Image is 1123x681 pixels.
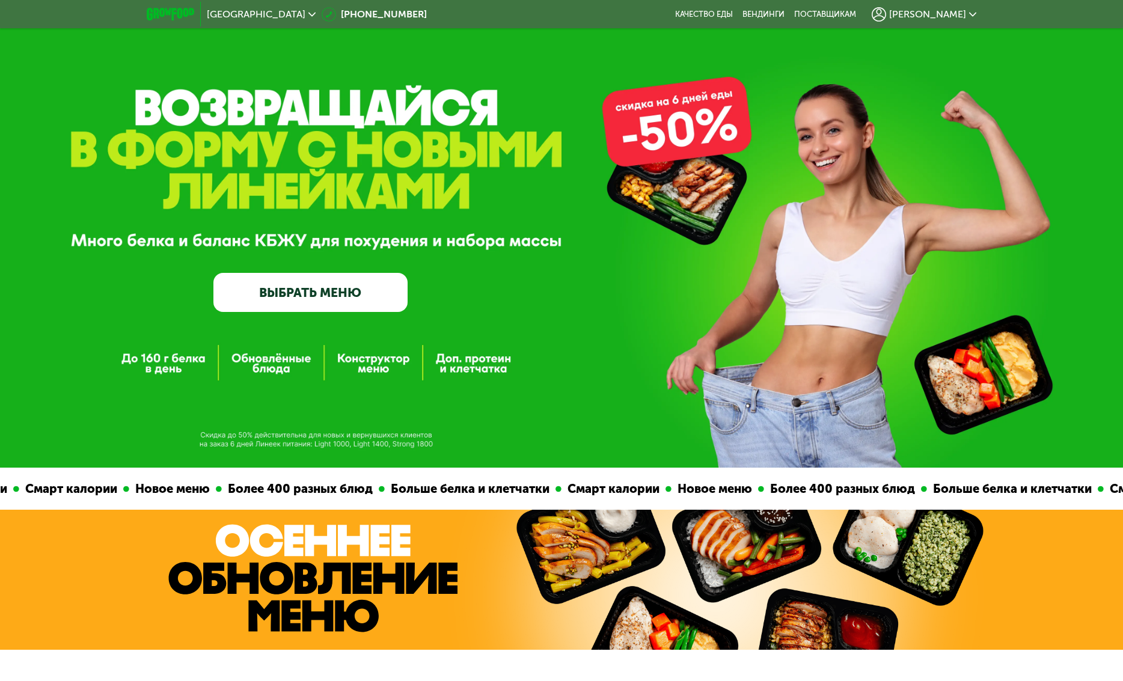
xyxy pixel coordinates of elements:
[537,480,623,498] div: Новое меню
[322,7,427,22] a: [PHONE_NUMBER]
[629,480,786,498] div: Более 400 разных блюд
[742,10,785,19] a: Вендинги
[889,10,966,19] span: [PERSON_NAME]
[792,480,963,498] div: Больше белка и клетчатки
[969,480,1073,498] div: Смарт калории
[250,480,421,498] div: Больше белка и клетчатки
[427,480,531,498] div: Смарт калории
[207,10,305,19] span: [GEOGRAPHIC_DATA]
[213,273,408,312] a: ВЫБРАТЬ МЕНЮ
[675,10,733,19] a: Качество еды
[794,10,856,19] div: поставщикам
[87,480,244,498] div: Более 400 разных блюд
